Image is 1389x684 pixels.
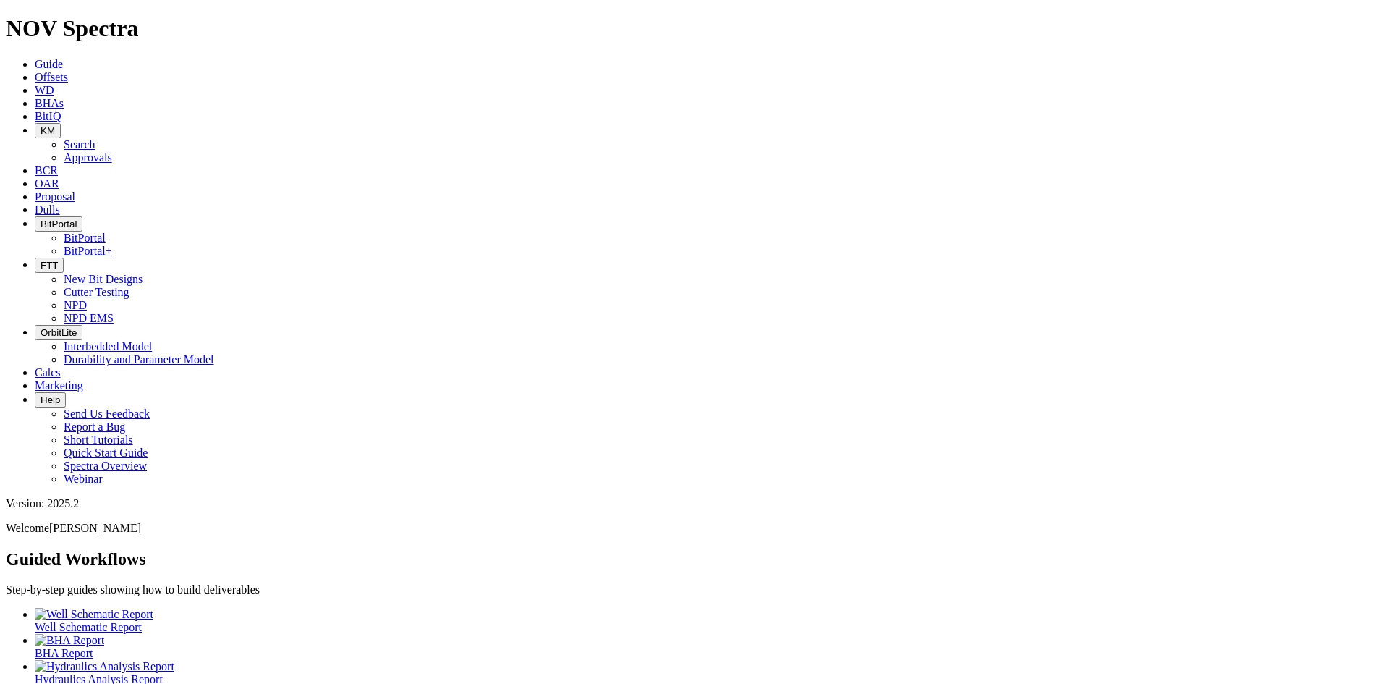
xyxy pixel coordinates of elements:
span: FTT [41,260,58,271]
a: Search [64,138,95,151]
button: BitPortal [35,216,82,232]
a: Send Us Feedback [64,408,150,420]
a: New Bit Designs [64,273,143,285]
a: BitIQ [35,110,61,122]
a: BCR [35,164,58,177]
span: OrbitLite [41,327,77,338]
a: Proposal [35,190,75,203]
a: NPD [64,299,87,311]
a: OAR [35,177,59,190]
p: Step-by-step guides showing how to build deliverables [6,583,1383,596]
h1: NOV Spectra [6,15,1383,42]
span: KM [41,125,55,136]
a: Approvals [64,151,112,164]
a: Guide [35,58,63,70]
a: BitPortal [64,232,106,244]
a: NPD EMS [64,312,114,324]
button: FTT [35,258,64,273]
a: Quick Start Guide [64,447,148,459]
button: KM [35,123,61,138]
img: Well Schematic Report [35,608,153,621]
a: Marketing [35,379,83,392]
span: BHA Report [35,647,93,659]
h2: Guided Workflows [6,549,1383,569]
a: BHA Report BHA Report [35,634,1383,659]
a: Webinar [64,473,103,485]
span: Help [41,394,60,405]
a: BHAs [35,97,64,109]
p: Welcome [6,522,1383,535]
a: Durability and Parameter Model [64,353,214,366]
a: BitPortal+ [64,245,112,257]
span: Well Schematic Report [35,621,142,633]
button: OrbitLite [35,325,82,340]
a: WD [35,84,54,96]
a: Short Tutorials [64,434,133,446]
a: Calcs [35,366,61,379]
a: Dulls [35,203,60,216]
a: Offsets [35,71,68,83]
img: BHA Report [35,634,104,647]
a: Report a Bug [64,421,125,433]
img: Hydraulics Analysis Report [35,660,174,673]
button: Help [35,392,66,408]
a: Cutter Testing [64,286,129,298]
span: BitPortal [41,219,77,229]
span: [PERSON_NAME] [49,522,141,534]
a: Well Schematic Report Well Schematic Report [35,608,1383,633]
a: Interbedded Model [64,340,152,352]
a: Spectra Overview [64,460,147,472]
div: Version: 2025.2 [6,497,1383,510]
